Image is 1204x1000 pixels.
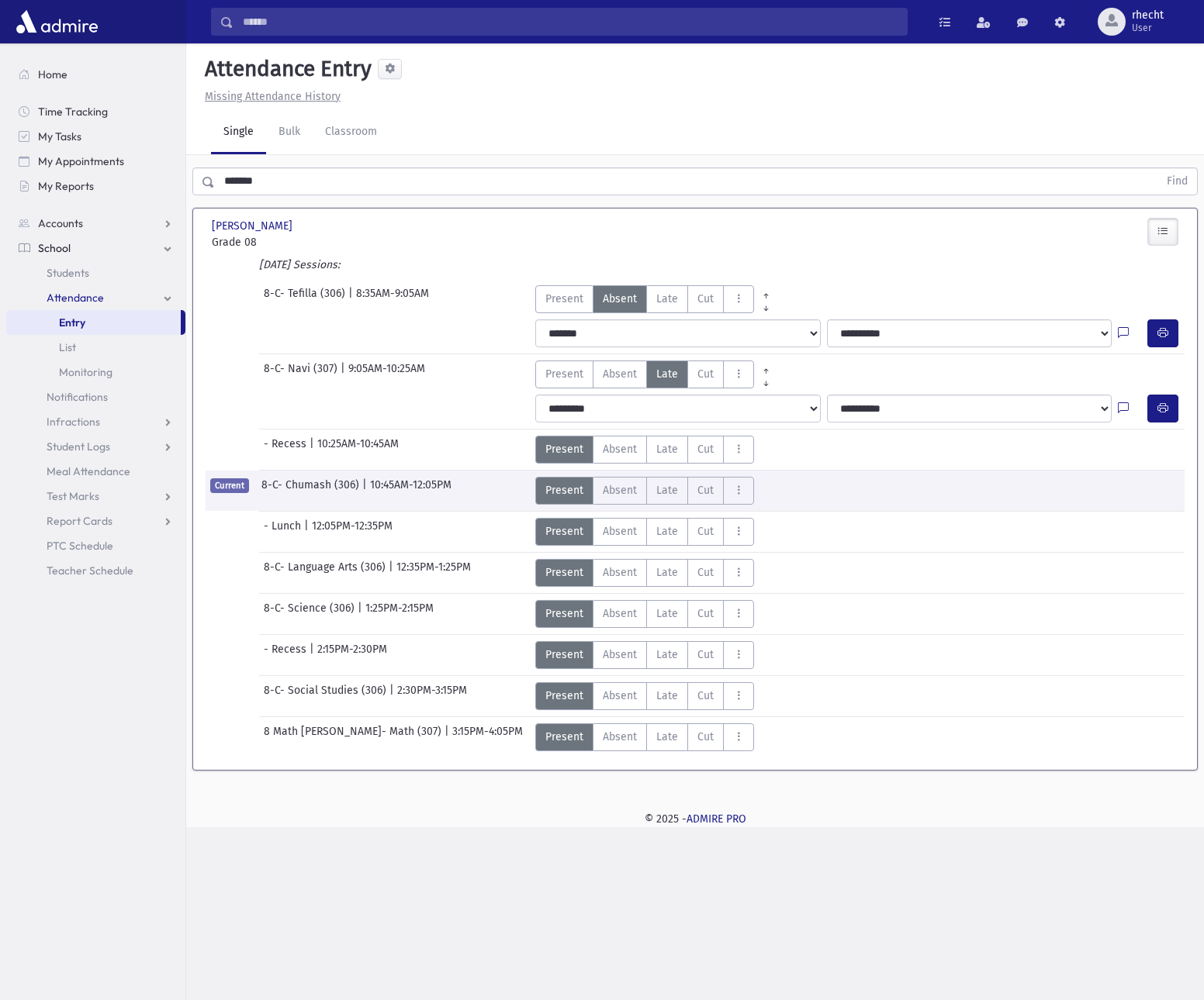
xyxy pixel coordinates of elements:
span: 1:25PM-2:15PM [365,600,434,628]
span: Cut [697,291,714,307]
a: My Appointments [6,149,185,174]
a: Infractions [6,409,185,434]
span: Cut [697,729,714,745]
span: | [445,723,452,751]
span: | [310,641,317,669]
a: Students [6,260,185,285]
span: | [341,360,348,388]
span: Teacher Schedule [47,564,133,578]
span: 9:05AM-10:25AM [348,360,425,388]
div: AttTypes [535,641,754,669]
span: 8-C- Language Arts (306) [264,559,389,587]
span: Infractions [47,415,100,429]
span: Present [545,605,583,622]
span: - Recess [264,641,310,669]
a: PTC Schedule [6,533,185,558]
span: Absent [603,688,637,704]
a: My Tasks [6,124,185,149]
a: Attendance [6,285,185,310]
a: All Later [754,298,778,310]
span: Late [656,605,678,622]
span: Present [545,523,583,540]
span: Home [38,67,67,81]
span: Absent [603,441,637,457]
a: Accounts [6,211,185,236]
span: - Recess [264,436,310,464]
span: [PERSON_NAME] [212,218,296,234]
div: © 2025 - [211,811,1179,827]
span: List [59,340,76,354]
span: | [362,477,370,505]
span: rhecht [1132,9,1164,22]
span: Late [656,291,678,307]
span: 8-C- Tefilla (306) [264,285,348,313]
h5: Attendance Entry [199,56,372,82]
a: List [6,335,185,360]
span: Cut [697,688,714,704]
span: Absent [603,605,637,622]
span: Monitoring [59,365,112,379]
a: Single [211,111,266,154]
a: Bulk [266,111,313,154]
span: Absent [603,564,637,581]
span: Present [545,729,583,745]
span: School [38,241,71,255]
span: Absent [603,647,637,663]
span: 8 Math [PERSON_NAME]- Math (307) [264,723,445,751]
div: AttTypes [535,477,754,505]
span: 2:15PM-2:30PM [317,641,387,669]
span: Present [545,688,583,704]
span: | [304,518,312,546]
span: Late [656,523,678,540]
div: AttTypes [535,723,754,751]
span: Absent [603,729,637,745]
span: User [1132,22,1164,34]
u: Missing Attendance History [205,90,341,103]
span: - Lunch [264,518,304,546]
span: Late [656,564,678,581]
div: AttTypes [535,682,754,710]
span: Student Logs [47,440,110,453]
span: Absent [603,523,637,540]
span: Late [656,729,678,745]
span: Cut [697,647,714,663]
a: Notifications [6,384,185,409]
div: AttTypes [535,559,754,587]
span: Cut [697,482,714,498]
span: Current [210,478,249,493]
span: 8-C- Navi (307) [264,360,341,388]
a: Meal Attendance [6,459,185,484]
span: Students [47,266,89,280]
a: Test Marks [6,484,185,509]
span: Time Tracking [38,105,108,119]
span: Cut [697,564,714,581]
span: Present [545,564,583,581]
span: Accounts [38,216,83,230]
span: Absent [603,482,637,498]
span: Late [656,647,678,663]
span: Absent [603,291,637,307]
span: Cut [697,366,714,382]
span: 12:35PM-1:25PM [396,559,471,587]
span: 12:05PM-12:35PM [312,518,393,546]
span: 3:15PM-4:05PM [452,723,523,751]
a: Student Logs [6,434,185,459]
span: Grade 08 [212,234,360,250]
i: [DATE] Sessions: [259,258,340,271]
span: Late [656,688,678,704]
span: Present [545,482,583,498]
span: Test Marks [47,489,99,503]
span: PTC Schedule [47,539,113,553]
span: Late [656,441,678,457]
span: 8:35AM-9:05AM [356,285,429,313]
span: 2:30PM-3:15PM [397,682,467,710]
span: Present [545,441,583,457]
span: Late [656,366,678,382]
a: My Reports [6,174,185,198]
span: Cut [697,441,714,457]
div: AttTypes [535,600,754,628]
span: Notifications [47,390,108,404]
span: Meal Attendance [47,464,130,478]
a: Teacher Schedule [6,558,185,583]
span: Report Cards [47,514,112,528]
